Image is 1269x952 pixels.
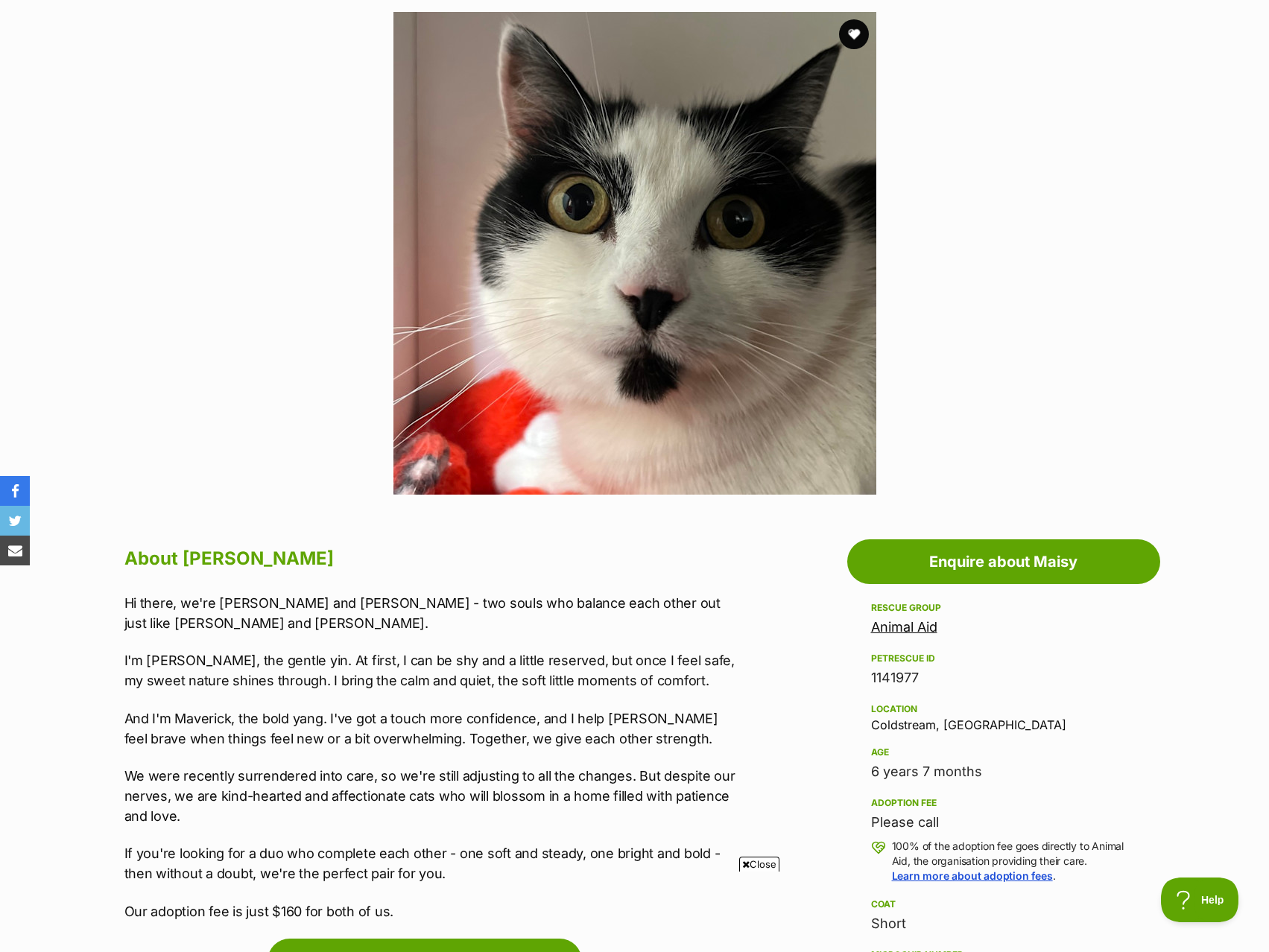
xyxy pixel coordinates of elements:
[871,703,1136,715] div: Location
[839,19,869,49] button: favourite
[124,542,740,575] h2: About [PERSON_NAME]
[124,843,740,883] p: If you're looking for a duo who complete each other - one soft and steady, one bright and bold - ...
[871,619,937,635] a: Animal Aid
[739,857,779,872] span: Close
[124,766,740,826] p: We were recently surrendered into care, so we're still adjusting to all the changes. But despite ...
[847,539,1160,584] a: Enquire about Maisy
[393,12,876,495] img: Photo of Maisy
[871,746,1136,758] div: Age
[124,650,740,691] p: I'm [PERSON_NAME], the gentle yin. At first, I can be shy and a little reserved, but once I feel ...
[871,761,1136,782] div: 6 years 7 months
[871,653,1136,664] div: PetRescue ID
[124,708,740,749] p: And I'm Maverick, the bold yang. I've got a touch more confidence, and I help [PERSON_NAME] feel ...
[124,901,740,921] p: Our adoption fee is just $160 for both of us.
[871,797,1136,809] div: Adoption fee
[871,602,1136,614] div: Rescue group
[1161,878,1239,922] iframe: Help Scout Beacon - Open
[871,913,1136,934] div: Short
[871,812,1136,833] div: Please call
[871,898,1136,910] div: Coat
[871,700,1136,732] div: Coldstream, [GEOGRAPHIC_DATA]
[892,839,1136,883] p: 100% of the adoption fee goes directly to Animal Aid, the organisation providing their care. .
[871,667,1136,688] div: 1141977
[273,878,996,945] iframe: Advertisement
[124,593,740,633] p: Hi there, we're [PERSON_NAME] and [PERSON_NAME] - two souls who balance each other out just like ...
